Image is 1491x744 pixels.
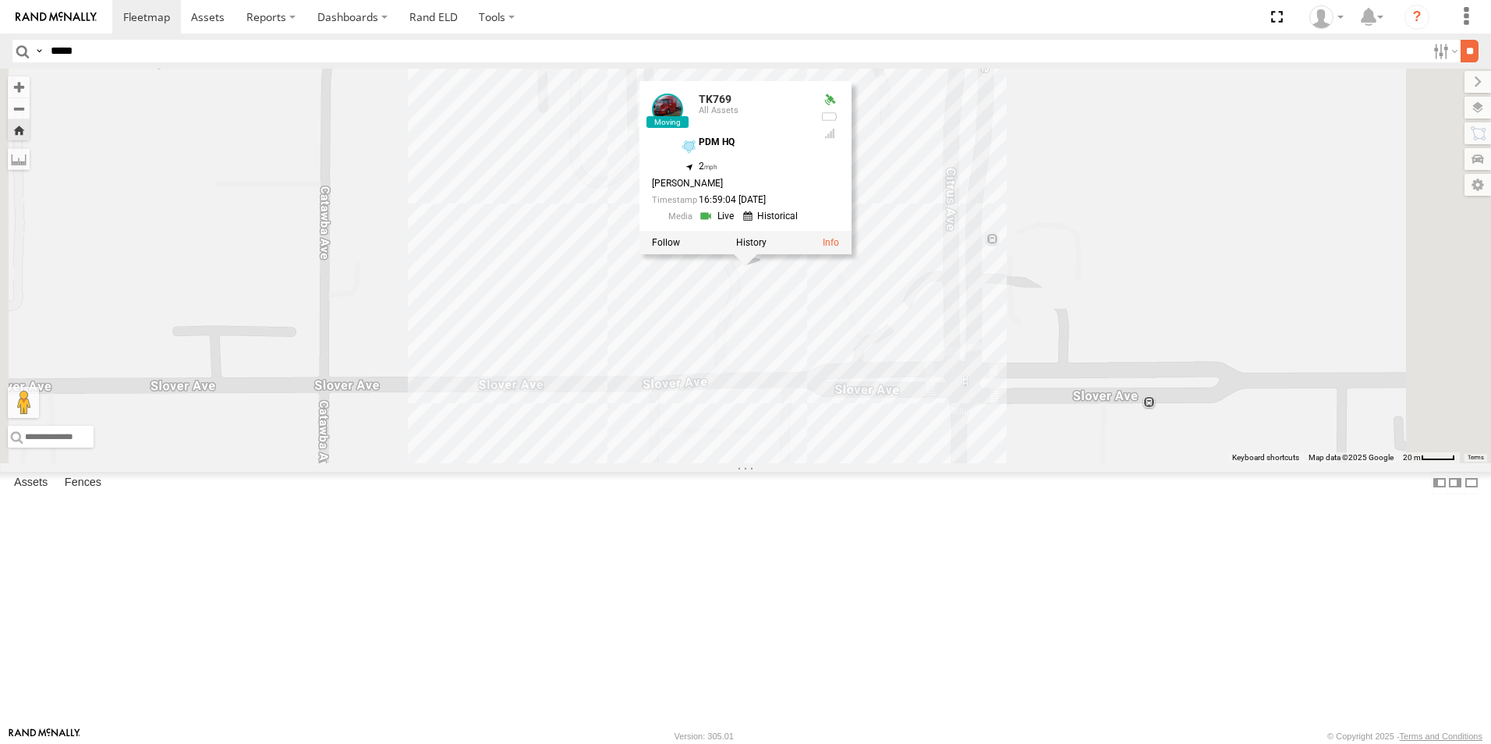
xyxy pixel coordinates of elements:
i: ? [1404,5,1429,30]
a: View Asset Details [652,94,683,126]
div: Valid GPS Fix [820,94,839,107]
a: Terms [1468,455,1484,461]
label: Map Settings [1464,174,1491,196]
label: View Asset History [736,238,767,249]
div: © Copyright 2025 - [1327,732,1482,741]
button: Map Scale: 20 m per 40 pixels [1398,452,1460,463]
span: Map data ©2025 Google [1309,453,1394,462]
a: Visit our Website [9,728,80,744]
button: Zoom out [8,97,30,119]
span: 20 m [1403,453,1421,462]
label: Search Filter Options [1427,40,1461,62]
label: Measure [8,148,30,170]
a: TK769 [699,94,731,106]
label: Search Query [33,40,45,62]
label: Dock Summary Table to the Left [1432,472,1447,494]
div: PDM HQ [699,138,808,148]
span: 2 [699,161,718,172]
div: Last Event GSM Signal Strength [820,128,839,140]
a: View Historical Media Streams [743,209,802,224]
button: Zoom Home [8,119,30,140]
a: Terms and Conditions [1400,732,1482,741]
img: rand-logo.svg [16,12,97,23]
button: Drag Pegman onto the map to open Street View [8,387,39,418]
a: View Asset Details [823,238,839,249]
div: Daniel Del Muro [1304,5,1349,29]
button: Keyboard shortcuts [1232,452,1299,463]
div: [PERSON_NAME] [652,179,808,189]
div: No battery health information received from this device. [820,111,839,123]
label: Assets [6,472,55,494]
label: Fences [57,472,109,494]
label: Realtime tracking of Asset [652,238,680,249]
a: View Live Media Streams [699,209,738,224]
button: Zoom in [8,76,30,97]
label: Hide Summary Table [1464,472,1479,494]
div: Date/time of location update [652,195,808,205]
div: Version: 305.01 [675,732,734,741]
label: Dock Summary Table to the Right [1447,472,1463,494]
div: All Assets [699,106,808,115]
